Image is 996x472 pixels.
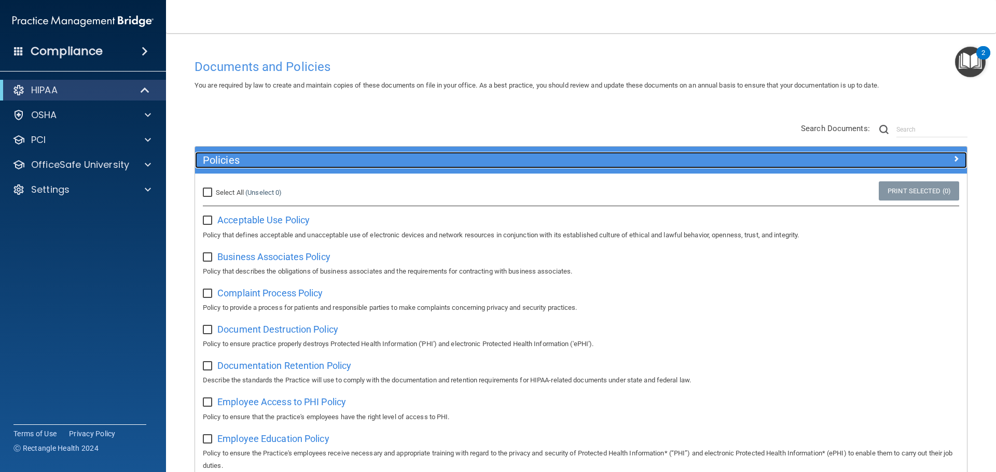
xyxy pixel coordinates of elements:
[12,134,151,146] a: PCI
[12,11,154,32] img: PMB logo
[203,152,959,168] a: Policies
[217,251,330,262] span: Business Associates Policy
[879,181,959,201] a: Print Selected (0)
[12,159,151,171] a: OfficeSafe University
[69,428,116,439] a: Privacy Policy
[217,433,329,444] span: Employee Education Policy
[981,53,985,66] div: 2
[217,324,338,335] span: Document Destruction Policy
[31,84,58,96] p: HIPAA
[31,109,57,121] p: OSHA
[896,122,967,137] input: Search
[801,124,870,133] span: Search Documents:
[217,214,310,225] span: Acceptable Use Policy
[245,189,282,196] a: (Unselect 0)
[203,411,959,423] p: Policy to ensure that the practice's employees have the right level of access to PHI.
[195,81,879,89] span: You are required by law to create and maintain copies of these documents on file in your office. ...
[13,428,57,439] a: Terms of Use
[203,189,215,197] input: Select All (Unselect 0)
[216,189,244,196] span: Select All
[12,84,150,96] a: HIPAA
[217,396,346,407] span: Employee Access to PHI Policy
[203,154,766,166] h5: Policies
[217,360,351,371] span: Documentation Retention Policy
[203,338,959,350] p: Policy to ensure practice properly destroys Protected Health Information ('PHI') and electronic P...
[203,302,959,314] p: Policy to provide a process for patients and responsible parties to make complaints concerning pr...
[203,374,959,387] p: Describe the standards the Practice will use to comply with the documentation and retention requi...
[31,159,129,171] p: OfficeSafe University
[13,443,99,453] span: Ⓒ Rectangle Health 2024
[31,183,70,196] p: Settings
[217,288,323,298] span: Complaint Process Policy
[195,60,967,74] h4: Documents and Policies
[955,47,986,77] button: Open Resource Center, 2 new notifications
[203,229,959,241] p: Policy that defines acceptable and unacceptable use of electronic devices and network resources i...
[203,265,959,278] p: Policy that describes the obligations of business associates and the requirements for contracting...
[31,44,103,59] h4: Compliance
[879,125,889,134] img: ic-search.3b580494.png
[203,447,959,472] p: Policy to ensure the Practice's employees receive necessary and appropriate training with regard ...
[12,109,151,121] a: OSHA
[31,134,46,146] p: PCI
[12,183,151,196] a: Settings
